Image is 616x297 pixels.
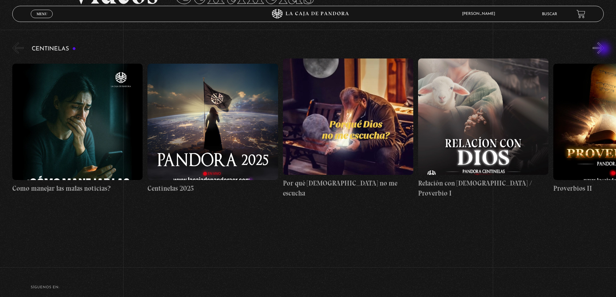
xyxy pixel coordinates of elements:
[283,178,413,198] h4: Por qué [DEMOGRAPHIC_DATA] no me escucha
[459,12,502,16] span: [PERSON_NAME]
[283,58,413,198] a: Por qué [DEMOGRAPHIC_DATA] no me escucha
[12,58,143,198] a: Como manejar las malas noticias?
[542,12,557,16] a: Buscar
[147,183,278,194] h4: Centinelas 2025
[37,12,47,16] span: Menu
[12,42,24,54] button: Previous
[147,58,278,198] a: Centinelas 2025
[577,10,585,18] a: View your shopping cart
[31,286,585,289] h4: SÍguenos en:
[418,178,548,198] h4: Relación con [DEMOGRAPHIC_DATA] / Proverbio I
[32,46,76,52] h3: Centinelas
[34,17,49,22] span: Cerrar
[593,42,604,54] button: Next
[418,58,548,198] a: Relación con [DEMOGRAPHIC_DATA] / Proverbio I
[12,183,143,194] h4: Como manejar las malas noticias?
